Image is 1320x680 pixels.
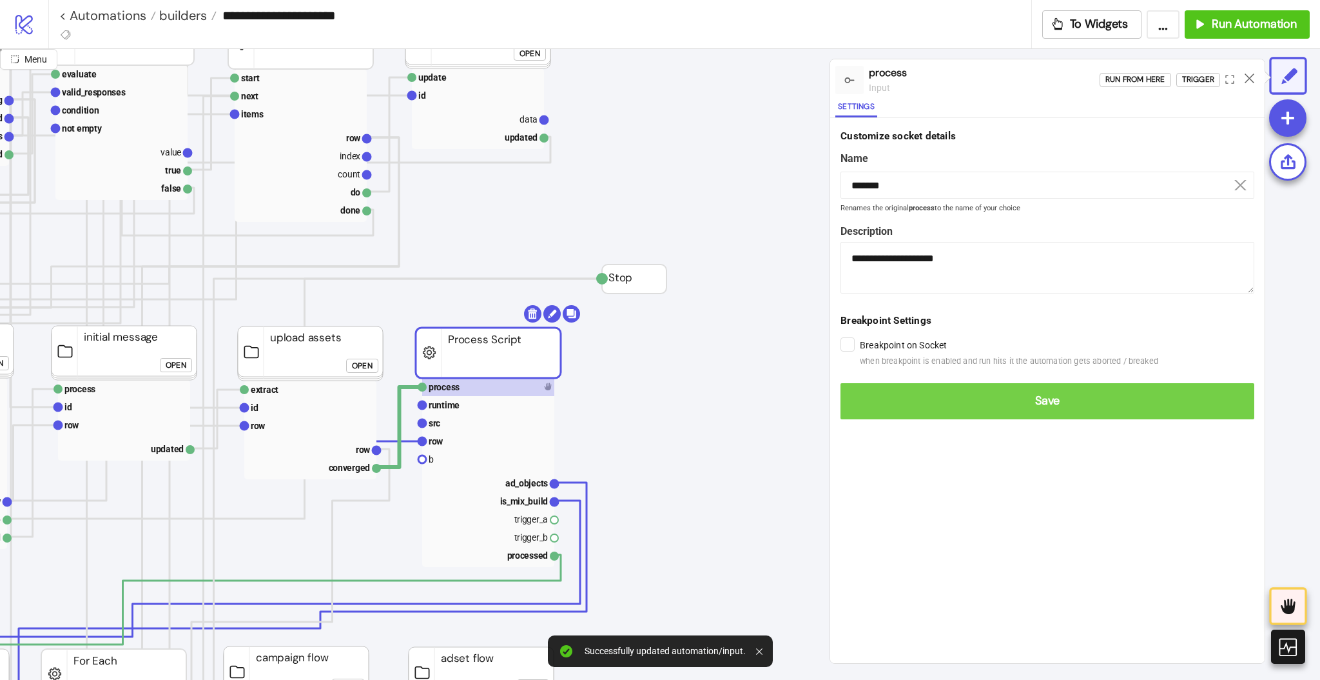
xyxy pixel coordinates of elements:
text: b [429,454,434,465]
text: row [251,421,266,431]
button: Open [514,46,546,61]
text: condition [62,105,99,115]
small: Renames the original to the name of your choice [840,205,1254,212]
div: Customize socket details [840,128,1254,144]
b: process [909,204,935,212]
button: ... [1147,10,1179,39]
label: Description [840,223,1254,239]
button: Run Automation [1185,10,1310,39]
div: Open [519,46,540,61]
span: Menu [24,54,47,65]
div: Breakpoint Settings [840,313,1254,328]
div: Open [352,359,373,374]
text: extract [251,385,278,395]
text: src [429,418,440,428]
span: To Widgets [1070,17,1129,32]
text: items [241,109,264,119]
button: Open [160,358,192,372]
span: builders [156,7,207,24]
text: next [241,91,258,101]
text: valid_responses [62,87,126,97]
text: ad_objects [505,478,548,488]
button: Save [840,383,1254,419]
span: radius-bottomright [10,55,19,64]
text: id [251,403,258,413]
text: evaluate [62,69,97,79]
text: value [160,147,181,157]
text: data [519,114,538,125]
div: Open [166,358,186,373]
span: expand [1225,75,1234,84]
a: < Automations [59,9,156,22]
button: To Widgets [1042,10,1142,39]
div: input [869,81,1100,95]
button: Open [346,359,378,373]
text: process [64,384,95,394]
label: Breakpoint on Socket [860,338,1158,368]
text: id [418,90,426,101]
text: id [64,402,72,412]
text: runtime [429,400,460,410]
text: index [340,151,360,161]
span: Run Automation [1212,17,1297,32]
button: Settings [835,100,877,117]
button: Run from here [1100,73,1171,87]
text: row [429,436,443,446]
div: Trigger [1182,72,1214,87]
div: Run from here [1105,72,1165,87]
div: Successfully updated automation/input. [585,646,746,657]
button: Trigger [1176,73,1220,87]
span: when breakpoint is enabled and run hits it the automation gets aborted / breaked [860,355,1158,368]
label: Name [840,150,1254,166]
text: row [64,420,79,430]
text: not empty [62,123,102,134]
text: count [338,169,360,179]
text: process [429,382,460,392]
div: process [869,65,1100,81]
text: row [346,133,361,143]
text: update [418,72,447,83]
span: Save [851,394,1244,408]
text: is_mix_build [500,496,548,506]
text: start [241,73,260,83]
text: row [356,445,371,455]
a: builders [156,9,217,22]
